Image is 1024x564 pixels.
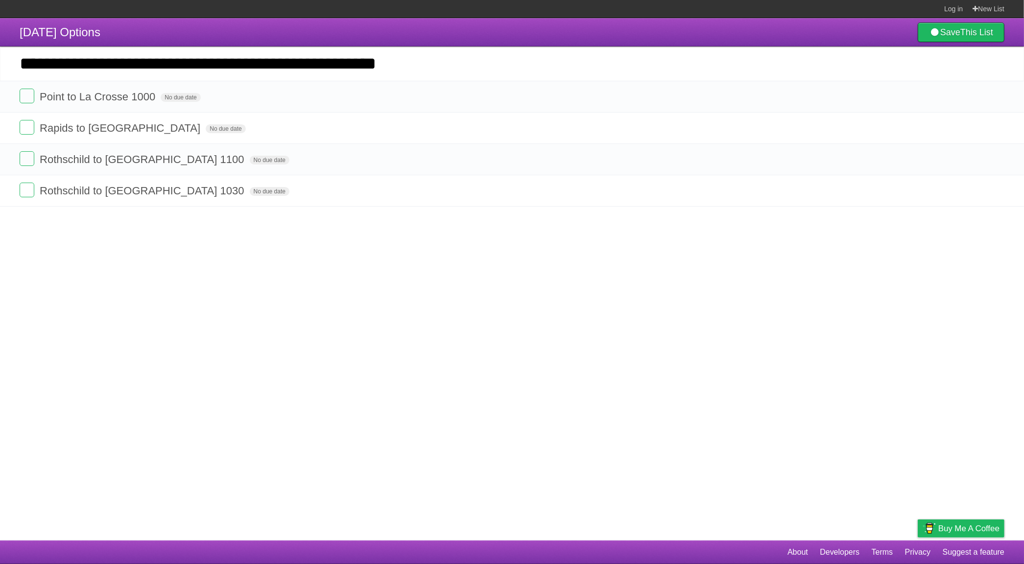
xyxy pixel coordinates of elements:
[206,124,245,133] span: No due date
[40,122,203,134] span: Rapids to [GEOGRAPHIC_DATA]
[250,187,289,196] span: No due date
[905,543,930,562] a: Privacy
[918,23,1004,42] a: SaveThis List
[40,153,246,165] span: Rothschild to [GEOGRAPHIC_DATA] 1100
[923,520,936,537] img: Buy me a coffee
[943,543,1004,562] a: Suggest a feature
[918,519,1004,538] a: Buy me a coffee
[20,25,100,39] span: [DATE] Options
[938,520,1000,537] span: Buy me a coffee
[787,543,808,562] a: About
[20,120,34,135] label: Done
[960,27,993,37] b: This List
[250,156,289,164] span: No due date
[20,151,34,166] label: Done
[40,91,158,103] span: Point to La Crosse 1000
[20,89,34,103] label: Done
[20,183,34,197] label: Done
[161,93,200,102] span: No due date
[820,543,859,562] a: Developers
[872,543,893,562] a: Terms
[40,185,246,197] span: Rothschild to [GEOGRAPHIC_DATA] 1030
